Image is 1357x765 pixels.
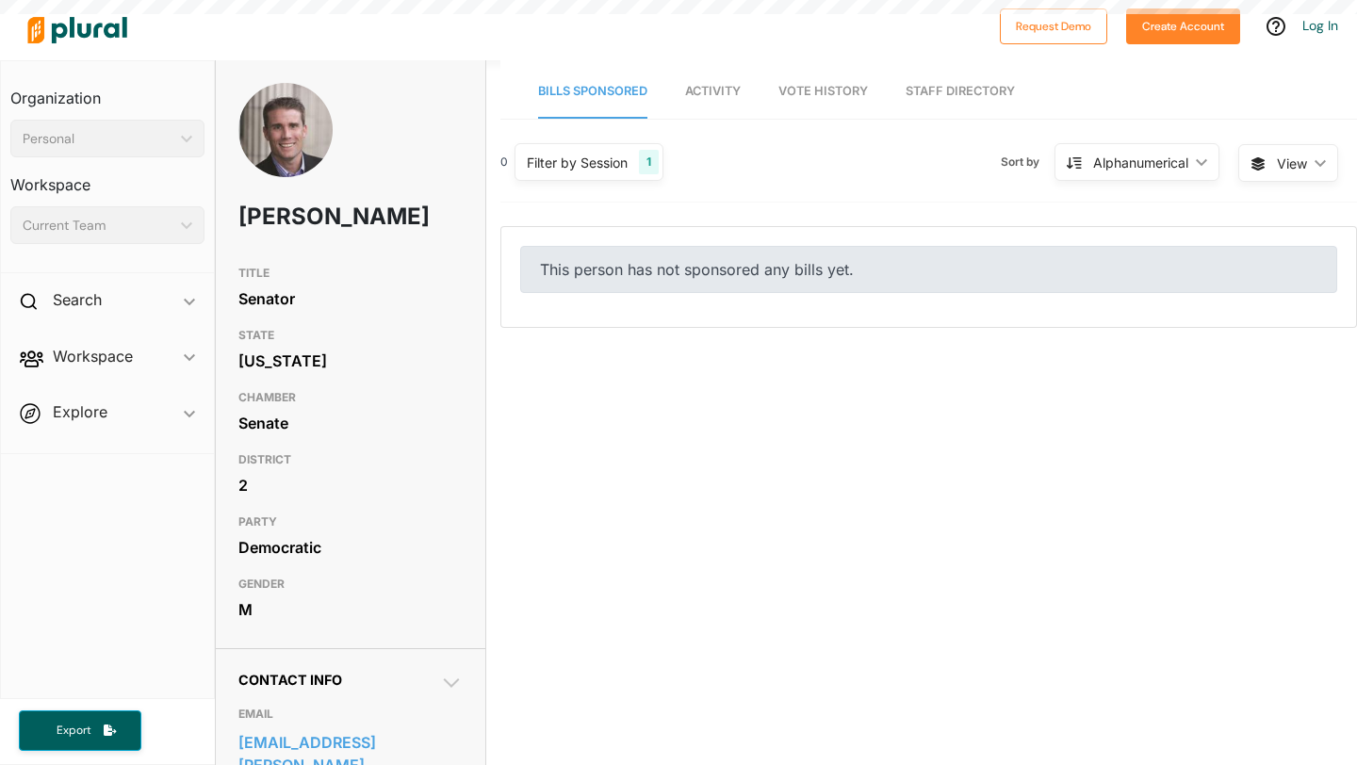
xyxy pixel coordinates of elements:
h3: EMAIL [238,703,463,725]
a: Request Demo [1000,15,1107,35]
div: Democratic [238,533,463,562]
h3: TITLE [238,262,463,285]
h3: GENDER [238,573,463,595]
span: Sort by [1001,154,1055,171]
a: Vote History [778,65,868,119]
h2: Search [53,289,102,310]
div: Filter by Session [527,153,628,172]
button: Create Account [1126,8,1240,44]
h3: STATE [238,324,463,347]
h3: PARTY [238,511,463,533]
div: Senate [238,409,463,437]
h1: [PERSON_NAME] [238,188,373,245]
button: Request Demo [1000,8,1107,44]
span: Vote History [778,84,868,98]
span: Bills Sponsored [538,84,647,98]
a: Staff Directory [906,65,1015,119]
div: Alphanumerical [1093,153,1188,172]
h3: Organization [10,71,204,112]
h3: DISTRICT [238,448,463,471]
div: [US_STATE] [238,347,463,375]
a: Activity [685,65,741,119]
div: 1 [639,150,659,174]
span: Contact Info [238,672,342,688]
div: 0 [500,154,508,171]
a: Create Account [1126,15,1240,35]
h3: Workspace [10,157,204,199]
span: View [1277,154,1307,173]
img: Headshot of Mike McGuire [238,83,333,216]
a: Log In [1302,17,1338,34]
h3: CHAMBER [238,386,463,409]
button: Export [19,710,141,751]
div: M [238,595,463,624]
span: Export [43,723,104,739]
a: Bills Sponsored [538,65,647,119]
div: This person has not sponsored any bills yet. [520,246,1337,293]
span: Activity [685,84,741,98]
div: Senator [238,285,463,313]
div: Current Team [23,216,173,236]
div: Personal [23,129,173,149]
div: 2 [238,471,463,499]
